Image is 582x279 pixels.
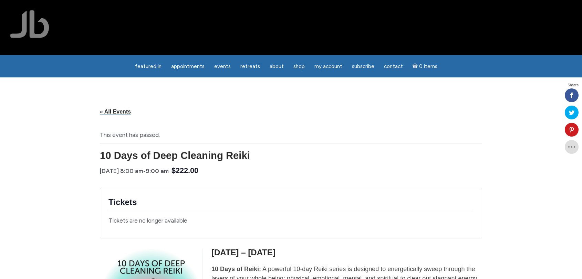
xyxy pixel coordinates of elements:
[100,150,482,160] h1: 10 Days of Deep Cleaning Reiki
[210,60,235,73] a: Events
[380,60,407,73] a: Contact
[135,63,162,69] span: featured in
[100,166,169,176] div: -
[384,63,403,69] span: Contact
[348,60,378,73] a: Subscribe
[167,60,209,73] a: Appointments
[131,60,166,73] a: featured in
[408,59,441,73] a: Cart0 items
[289,60,309,73] a: Shop
[293,63,305,69] span: Shop
[568,84,579,87] span: Shares
[108,215,474,226] div: Tickets are no longer available
[172,165,198,177] span: $222.00
[352,63,374,69] span: Subscribe
[266,60,288,73] a: About
[236,60,264,73] a: Retreats
[146,168,169,174] span: 9:00 am
[211,248,276,257] span: [DATE] – [DATE]
[171,63,205,69] span: Appointments
[270,63,284,69] span: About
[214,63,231,69] span: Events
[108,196,474,208] h2: Tickets
[100,109,131,115] a: « All Events
[419,64,437,69] span: 0 items
[100,131,482,139] li: This event has passed.
[413,63,419,69] i: Cart
[310,60,346,73] a: My Account
[211,266,261,272] strong: 10 Days of Reiki:
[314,63,342,69] span: My Account
[10,10,49,38] img: Jamie Butler. The Everyday Medium
[240,63,260,69] span: Retreats
[100,168,143,174] span: [DATE] 8:00 am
